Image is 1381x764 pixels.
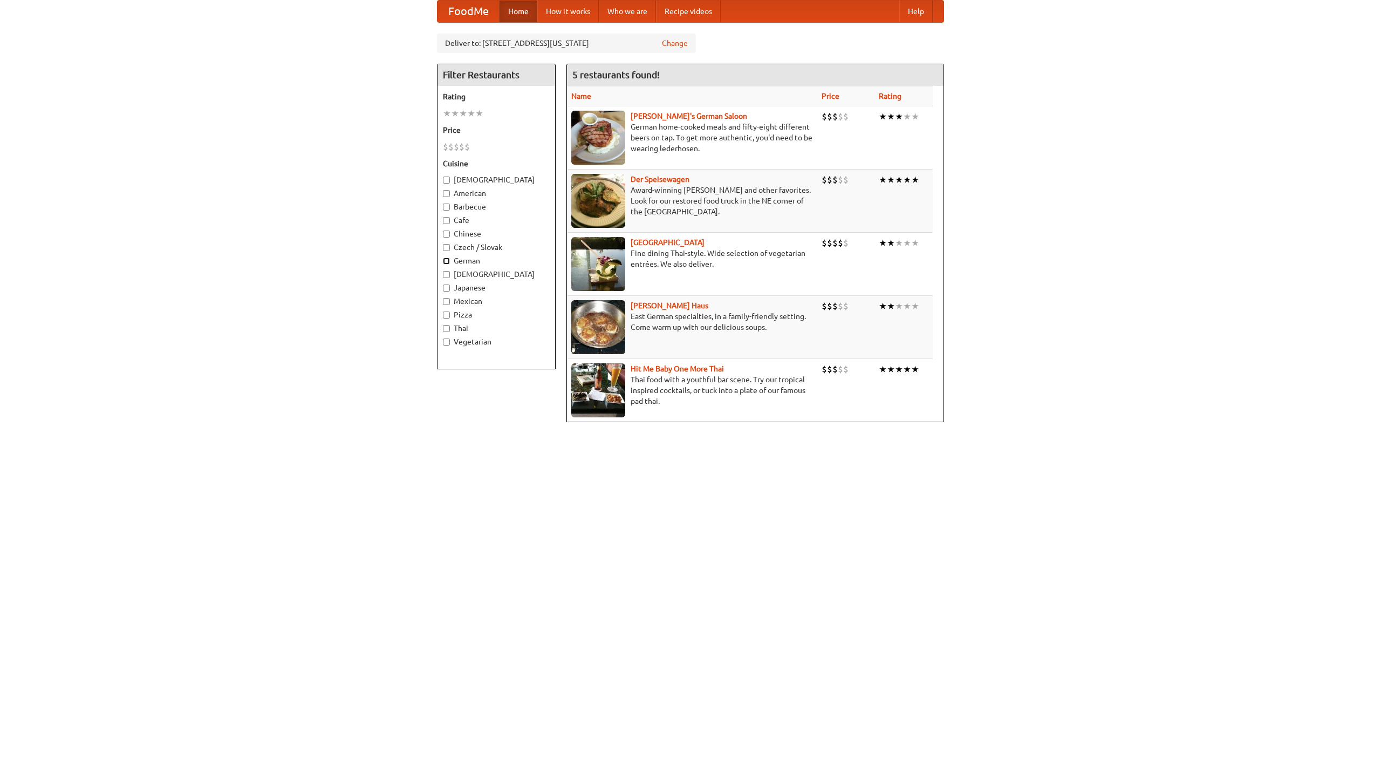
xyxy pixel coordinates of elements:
li: ★ [903,300,911,312]
li: ★ [911,111,919,123]
label: Czech / Slovak [443,242,550,253]
li: ★ [895,111,903,123]
img: babythai.jpg [571,363,625,417]
li: ★ [879,300,887,312]
a: Home [500,1,537,22]
li: $ [448,141,454,153]
li: ★ [903,111,911,123]
h5: Price [443,125,550,136]
h4: Filter Restaurants [437,64,555,86]
li: $ [838,111,843,123]
input: [DEMOGRAPHIC_DATA] [443,177,450,184]
li: ★ [879,111,887,123]
li: $ [838,237,843,249]
li: $ [843,300,849,312]
li: $ [843,363,849,375]
img: speisewagen.jpg [571,174,625,228]
li: $ [838,363,843,375]
label: Chinese [443,228,550,239]
input: Barbecue [443,204,450,211]
a: Der Speisewagen [631,175,689,184]
li: $ [827,237,832,249]
input: Mexican [443,298,450,305]
input: American [443,190,450,197]
label: Japanese [443,282,550,293]
li: $ [827,363,832,375]
input: Thai [443,325,450,332]
li: ★ [895,174,903,186]
img: satay.jpg [571,237,625,291]
p: Award-winning [PERSON_NAME] and other favorites. Look for our restored food truck in the NE corne... [571,185,813,217]
li: ★ [467,107,475,119]
h5: Cuisine [443,158,550,169]
label: Vegetarian [443,336,550,347]
a: [PERSON_NAME]'s German Saloon [631,112,747,120]
p: Thai food with a youthful bar scene. Try our tropical inspired cocktails, or tuck into a plate of... [571,374,813,407]
a: Change [662,38,688,49]
li: ★ [911,174,919,186]
label: German [443,255,550,266]
li: ★ [895,300,903,312]
li: ★ [879,237,887,249]
label: Cafe [443,215,550,226]
li: $ [822,174,827,186]
li: $ [822,300,827,312]
a: Recipe videos [656,1,721,22]
li: ★ [903,363,911,375]
li: ★ [887,363,895,375]
li: ★ [903,174,911,186]
li: $ [838,300,843,312]
a: [PERSON_NAME] Haus [631,301,708,310]
li: $ [459,141,464,153]
li: $ [843,174,849,186]
label: American [443,188,550,199]
a: Name [571,92,591,100]
li: ★ [911,237,919,249]
label: Thai [443,323,550,334]
div: Deliver to: [STREET_ADDRESS][US_STATE] [437,33,696,53]
li: $ [464,141,470,153]
a: Hit Me Baby One More Thai [631,364,724,373]
li: $ [827,174,832,186]
li: ★ [879,174,887,186]
input: Vegetarian [443,339,450,346]
li: ★ [887,174,895,186]
h5: Rating [443,91,550,102]
li: ★ [887,237,895,249]
li: $ [822,237,827,249]
li: $ [843,111,849,123]
a: How it works [537,1,599,22]
input: [DEMOGRAPHIC_DATA] [443,271,450,278]
a: Who we are [599,1,656,22]
label: [DEMOGRAPHIC_DATA] [443,269,550,280]
li: $ [822,111,827,123]
li: $ [827,300,832,312]
b: [GEOGRAPHIC_DATA] [631,238,705,247]
li: $ [832,237,838,249]
li: ★ [887,300,895,312]
li: ★ [879,363,887,375]
input: Czech / Slovak [443,244,450,251]
input: Chinese [443,231,450,238]
li: $ [843,237,849,249]
li: ★ [887,111,895,123]
input: Japanese [443,285,450,292]
li: $ [832,300,838,312]
li: $ [827,111,832,123]
label: Mexican [443,296,550,307]
li: ★ [451,107,459,119]
ng-pluralize: 5 restaurants found! [572,70,660,80]
p: German home-cooked meals and fifty-eight different beers on tap. To get more authentic, you'd nee... [571,121,813,154]
li: ★ [911,300,919,312]
label: [DEMOGRAPHIC_DATA] [443,174,550,185]
img: esthers.jpg [571,111,625,165]
li: $ [443,141,448,153]
input: German [443,258,450,265]
input: Pizza [443,312,450,319]
a: FoodMe [437,1,500,22]
li: $ [822,363,827,375]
